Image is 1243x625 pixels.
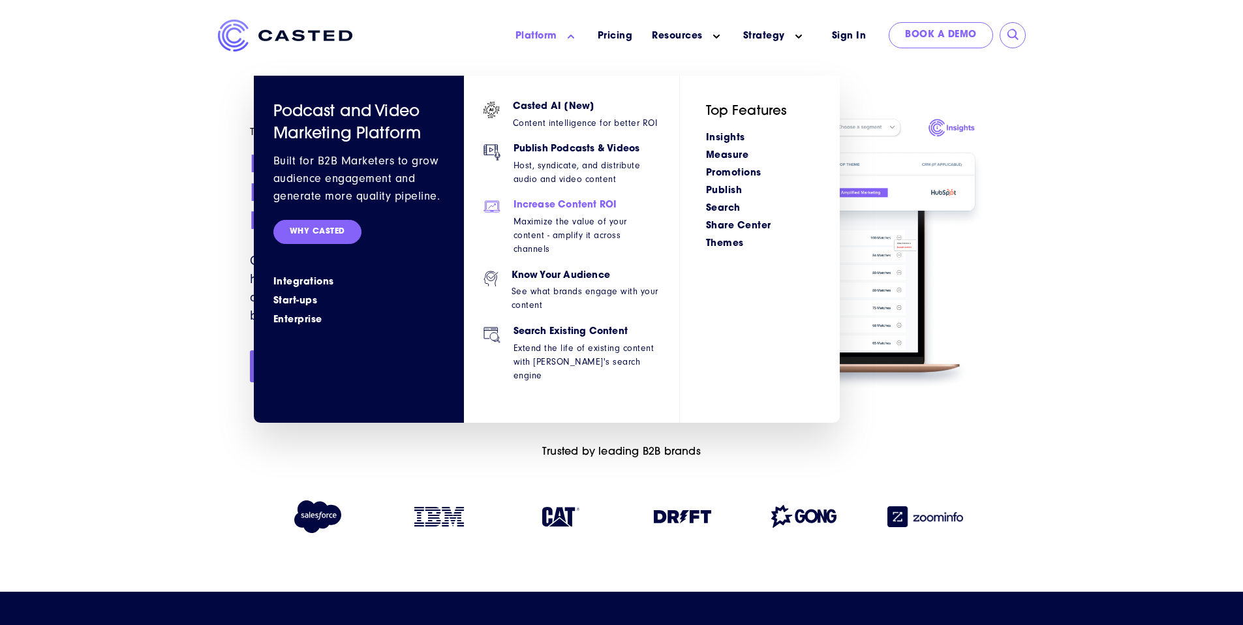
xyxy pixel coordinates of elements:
a: Platform [515,29,557,43]
a: Resources [652,29,703,43]
a: Measure [706,151,749,160]
img: IBM logo [414,507,464,526]
p: Built for B2B Marketers to grow audience engagement and generate more quality pipeline. [273,152,444,205]
h4: Podcast and Video Marketing Platform [273,102,444,145]
div: Navigation Menu [706,128,814,251]
h5: Top Features [706,102,814,121]
input: Submit [1007,29,1020,42]
span: Casted delivers industry-leading podcast hosting, AI-powered content repurposing, and advanced an... [250,253,517,323]
h6: Search Existing Content [514,327,660,338]
a: Casted AI [New] Content intelligence for better ROI [483,102,660,144]
a: Book a Demo [889,22,993,48]
a: Pricing [598,29,633,43]
p: Host, syndicate, and distribute audio and video content [514,159,660,186]
h6: Know Your Audience [512,271,660,282]
a: Publish [706,186,743,196]
h6: Publish Podcasts & Videos [514,144,660,155]
a: Share Center [706,221,771,231]
a: Promotions [706,168,761,178]
a: Insights [706,133,745,143]
h6: Increase Content ROI [514,200,660,211]
img: Zoominfo logo [887,506,963,527]
a: Start-ups [273,294,444,308]
a: Strategy [743,29,785,43]
a: Increase Content ROI Maximize the value of your content - amplify it across channels [483,200,660,270]
a: Search [706,204,741,213]
img: Drift logo [654,510,711,523]
p: Content intelligence for better ROI [513,116,658,130]
a: Integrations [273,275,444,289]
img: Salesforce logo [288,500,346,533]
h2: Host, Repurpose, and Measure Your Podcast to Drive Real Business Results [250,153,551,237]
h6: Trusted by leading B2B brands [250,446,994,459]
h5: THE COMPLETE PODCAST PLATFORM FOR BRANDS [250,125,551,138]
img: Gong logo [771,505,836,528]
a: Sign In [816,22,883,50]
p: See what brands engage with your content [512,284,660,312]
a: Know Your Audience See what brands engage with your content [483,271,660,327]
p: Maximize the value of your content - amplify it across channels [514,215,660,256]
img: Casted_Logo_Horizontal_FullColor_PUR_BLUE [218,20,352,52]
a: Book a Demo [250,350,466,382]
a: Themes [706,239,744,249]
h6: Casted AI [New] [513,102,658,113]
a: WHY CASTED [273,220,361,244]
nav: Main menu [372,20,816,53]
a: Enterprise [273,313,444,327]
p: Extend the life of existing content with [PERSON_NAME]'s search engine [514,341,660,382]
a: Search Existing Content Extend the life of existing content with [PERSON_NAME]'s search engine [483,327,660,397]
a: Publish Podcasts & Videos Host, syndicate, and distribute audio and video content [483,144,660,200]
img: Caterpillar logo [542,507,579,526]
